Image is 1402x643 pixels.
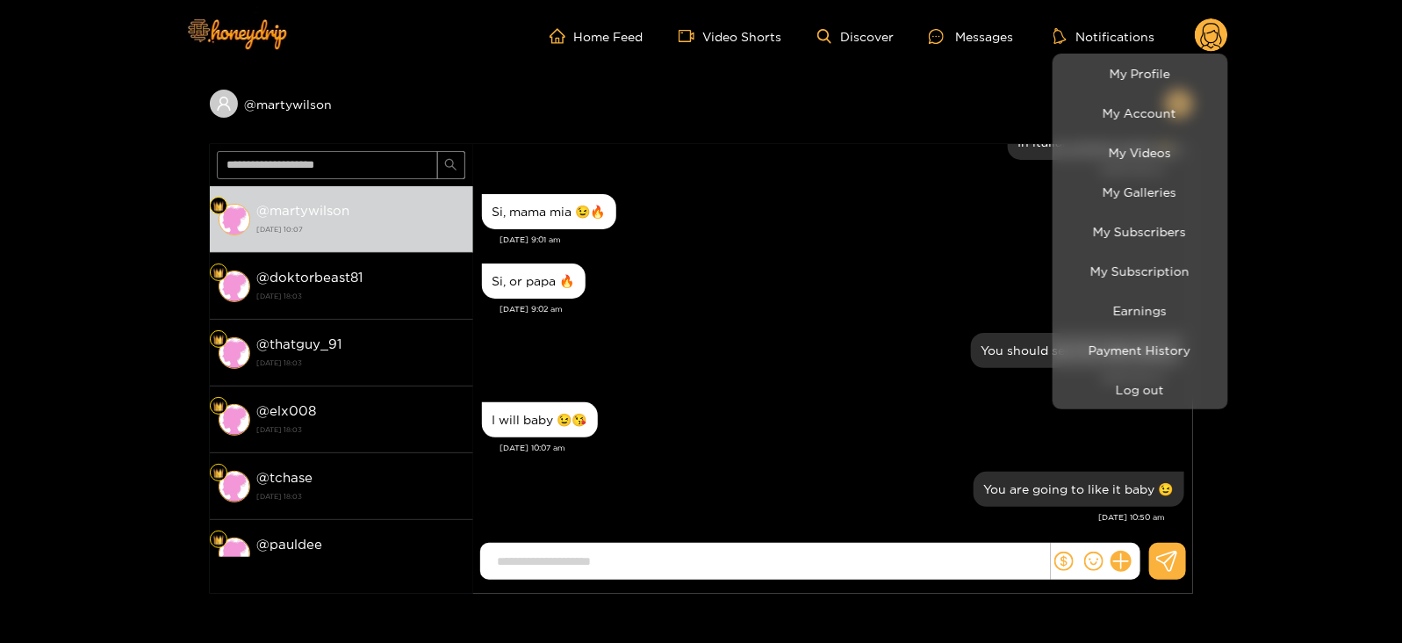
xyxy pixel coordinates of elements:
[1057,295,1224,326] a: Earnings
[1057,98,1224,128] a: My Account
[1057,177,1224,207] a: My Galleries
[1057,58,1224,89] a: My Profile
[1057,137,1224,168] a: My Videos
[1057,216,1224,247] a: My Subscribers
[1057,256,1224,286] a: My Subscription
[1057,335,1224,365] a: Payment History
[1057,374,1224,405] button: Log out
